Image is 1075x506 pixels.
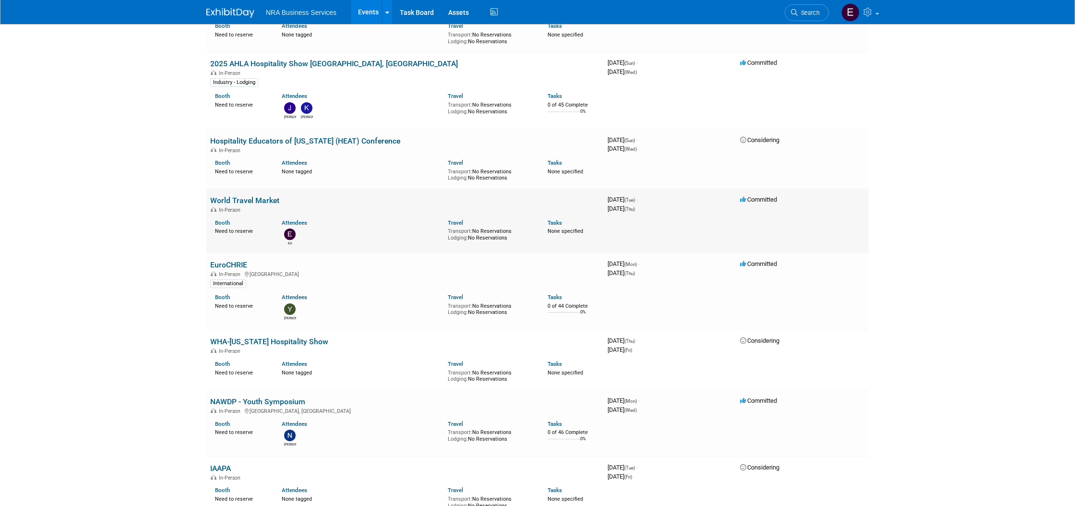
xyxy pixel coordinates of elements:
span: (Mon) [624,262,637,267]
a: Travel [448,487,463,494]
span: (Tue) [624,197,635,203]
img: ExhibitDay [206,8,254,18]
a: Tasks [548,159,562,166]
a: World Travel Market [210,196,279,205]
a: Travel [448,361,463,367]
div: No Reservations No Reservations [448,301,533,316]
span: [DATE] [608,136,638,144]
a: Attendees [282,487,307,494]
img: Jennifer Bonilla [284,102,296,114]
a: Booth [215,93,230,99]
img: Kay Allen [301,102,312,114]
span: [DATE] [608,59,638,66]
a: Travel [448,421,463,427]
span: Lodging: [448,175,468,181]
a: Travel [448,159,463,166]
a: Booth [215,361,230,367]
span: Considering [740,136,779,144]
div: Need to reserve [215,368,267,376]
a: Booth [215,23,230,29]
a: Attendees [282,421,307,427]
a: Booth [215,487,230,494]
span: Lodging: [448,309,468,315]
span: Lodging: [448,38,468,45]
span: Transport: [448,228,472,234]
div: No Reservations No Reservations [448,427,533,442]
div: [GEOGRAPHIC_DATA], [GEOGRAPHIC_DATA] [210,407,600,414]
span: (Sun) [624,138,635,143]
span: [DATE] [608,196,638,203]
span: - [636,59,638,66]
div: Need to reserve [215,226,267,235]
div: [GEOGRAPHIC_DATA] [210,270,600,277]
span: Considering [740,337,779,344]
a: Attendees [282,159,307,166]
span: (Fri) [624,474,632,480]
div: No Reservations No Reservations [448,167,533,181]
span: [DATE] [608,464,638,471]
span: None specified [548,496,583,502]
div: Need to reserve [215,427,267,436]
a: Attendees [282,93,307,99]
div: None tagged [282,30,441,38]
a: Attendees [282,294,307,301]
span: Committed [740,260,777,267]
span: Considering [740,464,779,471]
div: 0 of 45 Complete [548,102,600,108]
span: Committed [740,397,777,404]
a: Attendees [282,361,307,367]
img: In-Person Event [211,348,216,353]
img: In-Person Event [211,70,216,75]
span: [DATE] [608,260,640,267]
span: [DATE] [608,145,637,152]
a: Tasks [548,23,562,29]
div: Ed Kastli [284,240,296,246]
a: Tasks [548,219,562,226]
span: - [636,337,638,344]
img: Neeley Carlson [284,430,296,441]
span: Committed [740,59,777,66]
div: None tagged [282,167,441,175]
span: In-Person [219,70,243,76]
span: NRA Business Services [266,9,336,16]
a: EuroCHRIE [210,260,247,269]
td: 0% [580,109,586,122]
span: - [636,196,638,203]
div: None tagged [282,368,441,376]
span: - [636,136,638,144]
span: Transport: [448,496,472,502]
span: In-Person [219,408,243,414]
a: Attendees [282,219,307,226]
span: (Mon) [624,398,637,404]
div: International [210,279,246,288]
div: None tagged [282,494,441,503]
a: Booth [215,294,230,301]
div: Industry - Lodging [210,78,258,87]
a: NAWDP - Youth Symposium [210,397,305,406]
div: Need to reserve [215,30,267,38]
span: (Fri) [624,348,632,353]
a: Travel [448,294,463,301]
span: (Tue) [624,465,635,470]
a: 2025 AHLA Hospitality Show [GEOGRAPHIC_DATA], [GEOGRAPHIC_DATA] [210,59,458,68]
span: [DATE] [608,269,635,277]
span: [DATE] [608,406,637,413]
img: In-Person Event [211,271,216,276]
div: Neeley Carlson [284,441,296,447]
a: Attendees [282,23,307,29]
img: Yamel Henriksen [284,303,296,315]
a: Booth [215,421,230,427]
span: [DATE] [608,473,632,480]
span: (Wed) [624,70,637,75]
a: Tasks [548,93,562,99]
div: 0 of 46 Complete [548,429,600,436]
div: 0 of 44 Complete [548,303,600,310]
span: (Wed) [624,408,637,413]
a: Tasks [548,487,562,494]
span: Transport: [448,169,472,175]
span: [DATE] [608,346,632,353]
span: Lodging: [448,235,468,241]
span: (Wed) [624,146,637,152]
div: Need to reserve [215,494,267,503]
div: No Reservations No Reservations [448,226,533,241]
